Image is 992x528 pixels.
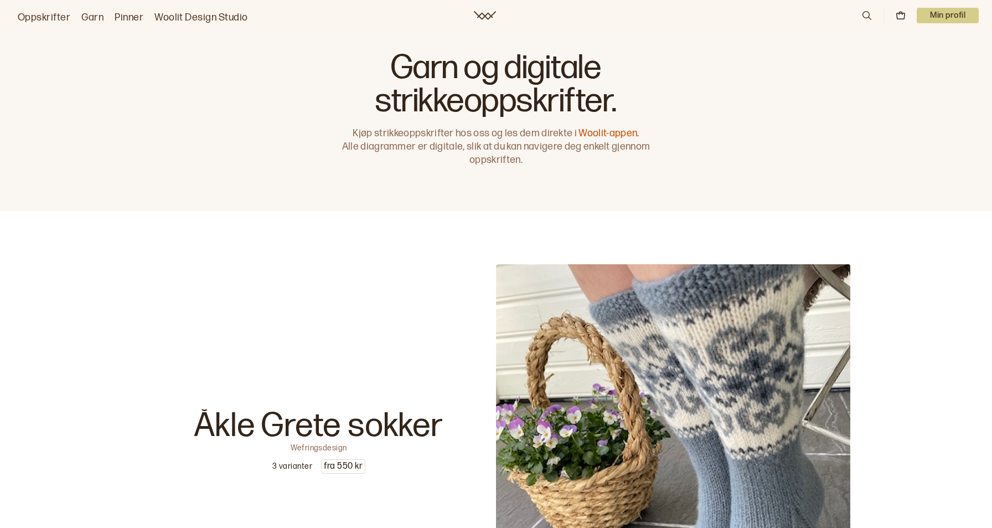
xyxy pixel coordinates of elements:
p: 3 varianter [272,461,312,472]
a: Woolit-appen. [578,127,639,139]
a: Woolit [474,11,496,20]
a: Woolit Design Studio [154,10,248,25]
a: Garn [81,10,104,25]
a: Oppskrifter [18,10,70,25]
p: Wefringsdesign [291,443,347,450]
h1: Garn og digitale strikkeoppskrifter. [337,52,655,118]
p: Kjøp strikkeoppskrifter hos oss og les dem direkte i Alle diagrammer er digitale, slik at du kan ... [337,127,655,167]
button: User dropdown [917,8,979,23]
a: Pinner [115,10,143,25]
p: Åkle Grete sokker [194,409,443,443]
p: Min profil [917,8,979,23]
p: fra 550 kr [322,460,365,473]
